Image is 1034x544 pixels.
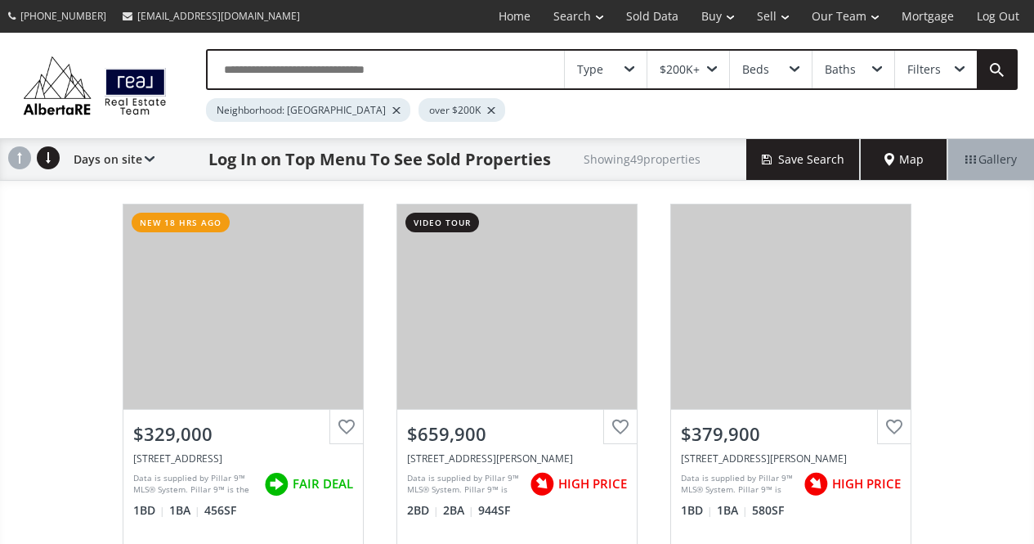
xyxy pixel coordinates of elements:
span: [EMAIL_ADDRESS][DOMAIN_NAME] [137,9,300,23]
div: Data is supplied by Pillar 9™ MLS® System. Pillar 9™ is the owner of the copyright in its MLS® Sy... [681,472,795,497]
h2: Showing 49 properties [584,153,701,165]
div: Gallery [947,139,1034,180]
img: Logo [16,52,173,118]
div: $329,000 [133,421,353,447]
div: 4275 Norford Avenue NW #421, Calgary, AB T3B6M2 [407,452,627,465]
div: Days on site [65,139,154,180]
div: 3125 39 Street NW #205, Calgary, AB T3B 6H5 [133,452,353,465]
span: 456 SF [204,502,236,519]
div: Filters [907,64,941,75]
div: $659,900 [407,421,627,447]
div: 4270 Norford Avenue NW #1206, Calgary, AB T3B 6P8 [681,452,901,465]
div: $379,900 [681,421,901,447]
div: $200K+ [660,64,700,75]
div: Data is supplied by Pillar 9™ MLS® System. Pillar 9™ is the owner of the copyright in its MLS® Sy... [407,472,521,497]
div: Type [577,64,603,75]
span: 1 BA [717,502,748,519]
div: Baths [825,64,856,75]
span: 2 BD [407,502,439,519]
span: 1 BA [169,502,200,519]
span: Map [884,151,924,168]
span: FAIR DEAL [293,475,353,492]
img: rating icon [799,468,832,501]
div: over $200K [419,98,505,122]
div: Beds [742,64,769,75]
img: rating icon [526,468,558,501]
span: Gallery [965,151,1017,168]
span: 1 BD [133,502,165,519]
button: Save Search [746,139,861,180]
span: HIGH PRICE [832,475,901,492]
span: 1 BD [681,502,713,519]
div: Map [861,139,947,180]
div: Data is supplied by Pillar 9™ MLS® System. Pillar 9™ is the owner of the copyright in its MLS® Sy... [133,472,256,497]
span: 944 SF [478,502,510,519]
img: rating icon [260,468,293,501]
div: Neighborhood: [GEOGRAPHIC_DATA] [206,98,410,122]
span: HIGH PRICE [558,475,627,492]
a: [EMAIL_ADDRESS][DOMAIN_NAME] [114,1,308,31]
h1: Log In on Top Menu To See Sold Properties [208,148,551,171]
span: [PHONE_NUMBER] [20,9,106,23]
span: 2 BA [443,502,474,519]
span: 580 SF [752,502,784,519]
